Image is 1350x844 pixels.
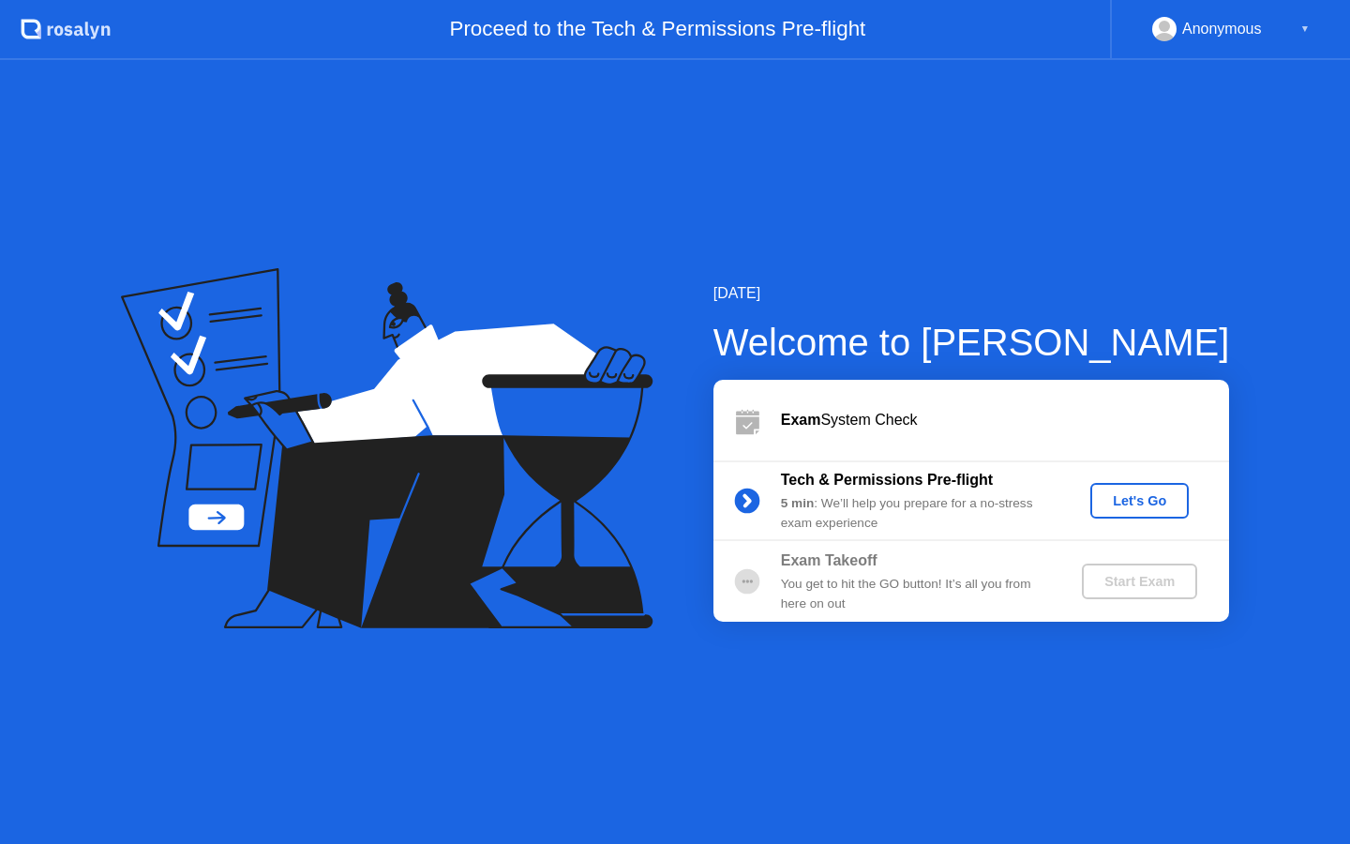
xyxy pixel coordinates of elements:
b: Tech & Permissions Pre-flight [781,472,993,488]
div: Anonymous [1182,17,1262,41]
div: Start Exam [1089,574,1190,589]
b: 5 min [781,496,815,510]
div: Let's Go [1098,493,1181,508]
div: System Check [781,409,1229,431]
b: Exam [781,412,821,428]
div: You get to hit the GO button! It’s all you from here on out [781,575,1051,613]
button: Start Exam [1082,564,1197,599]
b: Exam Takeoff [781,552,877,568]
div: [DATE] [713,282,1230,305]
div: Welcome to [PERSON_NAME] [713,314,1230,370]
div: ▼ [1300,17,1310,41]
button: Let's Go [1090,483,1189,519]
div: : We’ll help you prepare for a no-stress exam experience [781,494,1051,533]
